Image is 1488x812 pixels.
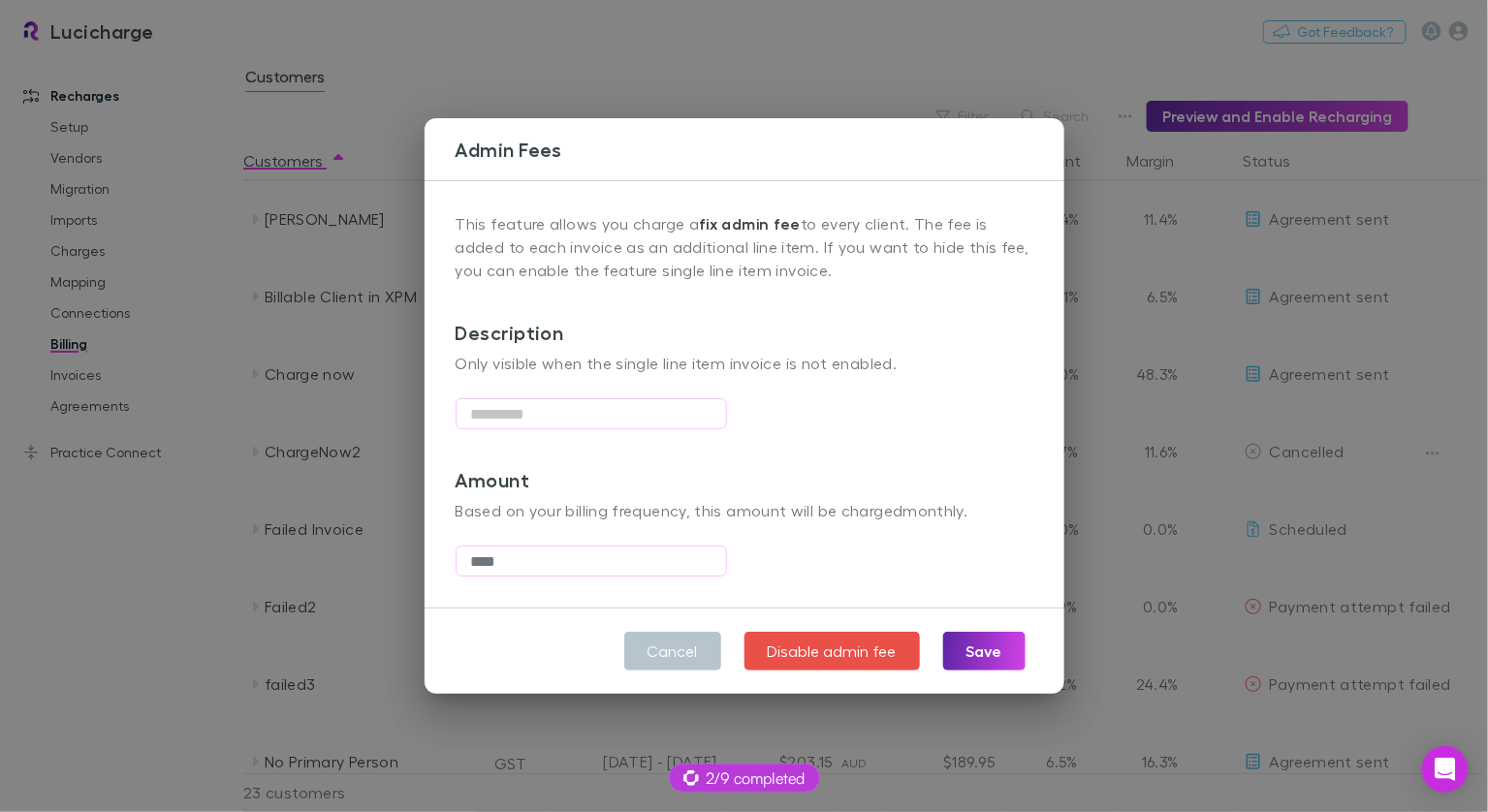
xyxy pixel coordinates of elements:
[456,212,1033,282] p: This feature allows you charge a to every client. The fee is added to each invoice as an addition...
[456,499,1033,522] p: Based on your billing frequency, this amount will be charged monthly .
[456,282,1033,352] h3: Description
[456,429,1033,499] h3: Amount
[943,632,1026,671] button: Save
[1422,746,1469,793] div: Open Intercom Messenger
[699,214,801,234] strong: fix admin fee
[456,352,1033,375] p: Only visible when the single line item invoice is not enabled.
[456,138,1064,161] h3: Admin Fees
[624,632,721,671] button: Cancel
[744,632,920,671] button: Disable admin fee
